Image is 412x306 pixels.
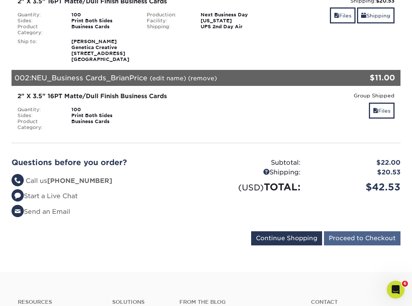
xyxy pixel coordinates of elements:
a: (remove) [188,75,217,82]
div: 100 [66,12,141,18]
div: 100 [66,107,141,113]
a: Start a Live Chat [12,192,78,200]
h4: Resources [18,299,101,305]
span: files [334,13,339,19]
iframe: Intercom live chat [387,281,405,299]
div: Production: [141,12,195,18]
div: Subtotal: [206,158,306,168]
span: 6 [402,281,408,287]
a: Files [369,103,395,119]
div: Sides: [12,113,66,119]
div: Facility: [141,18,195,24]
div: $42.53 [306,180,406,194]
div: $11.00 [336,72,395,83]
small: (USD) [238,183,264,192]
div: Group Shipped [276,92,395,99]
span: NEU_Business Cards_BrianPrice [31,74,147,82]
div: Print Both Sides [66,113,141,119]
div: Print Both Sides [66,18,141,24]
h2: Questions before you order? [12,158,201,167]
a: Send an Email [12,208,70,215]
div: Sides: [12,18,66,24]
div: Business Cards [66,119,141,131]
span: files [373,108,378,114]
div: 002: [12,70,336,86]
h4: From the Blog [179,299,291,305]
div: TOTAL: [206,180,306,194]
a: Files [330,7,356,23]
div: Ship to: [12,39,66,62]
a: Shipping [357,7,395,23]
input: Proceed to Checkout [324,231,400,245]
div: Quantity: [12,107,66,113]
strong: [PHONE_NUMBER] [47,177,112,184]
div: 2" X 3.5" 16PT Matte/Dull Finish Business Cards [17,92,265,101]
h4: Solutions [112,299,168,305]
div: Product Category: [12,119,66,131]
span: shipping [361,13,366,19]
input: Continue Shopping [251,231,322,245]
div: UPS 2nd Day Air [195,24,270,30]
div: [US_STATE] [195,18,270,24]
li: Call us [12,176,201,186]
div: Business Cards [66,24,141,36]
a: Contact [311,299,394,305]
a: (edit name) [150,75,186,82]
div: Product Category: [12,24,66,36]
div: Next Business Day [195,12,270,18]
div: $22.00 [306,158,406,168]
div: $20.53 [306,168,406,177]
strong: [PERSON_NAME] Genetica Creative [STREET_ADDRESS] [GEOGRAPHIC_DATA] [71,39,129,62]
div: Shipping: [206,168,306,177]
div: Shipping: [141,24,195,30]
div: Quantity: [12,12,66,18]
